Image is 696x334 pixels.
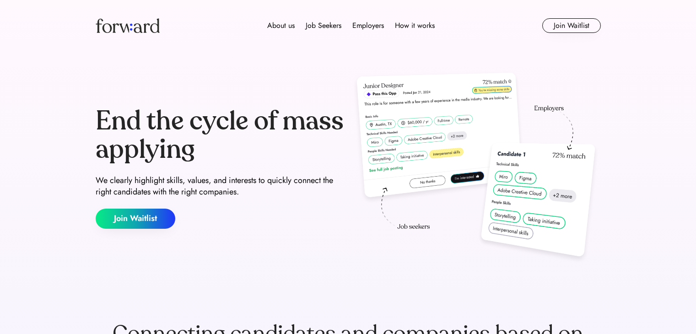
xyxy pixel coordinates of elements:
[395,20,435,31] div: How it works
[306,20,341,31] div: Job Seekers
[96,107,345,163] div: End the cycle of mass applying
[267,20,295,31] div: About us
[352,70,601,266] img: hero-image.png
[96,175,345,198] div: We clearly highlight skills, values, and interests to quickly connect the right candidates with t...
[542,18,601,33] button: Join Waitlist
[352,20,384,31] div: Employers
[96,209,175,229] button: Join Waitlist
[96,18,160,33] img: Forward logo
